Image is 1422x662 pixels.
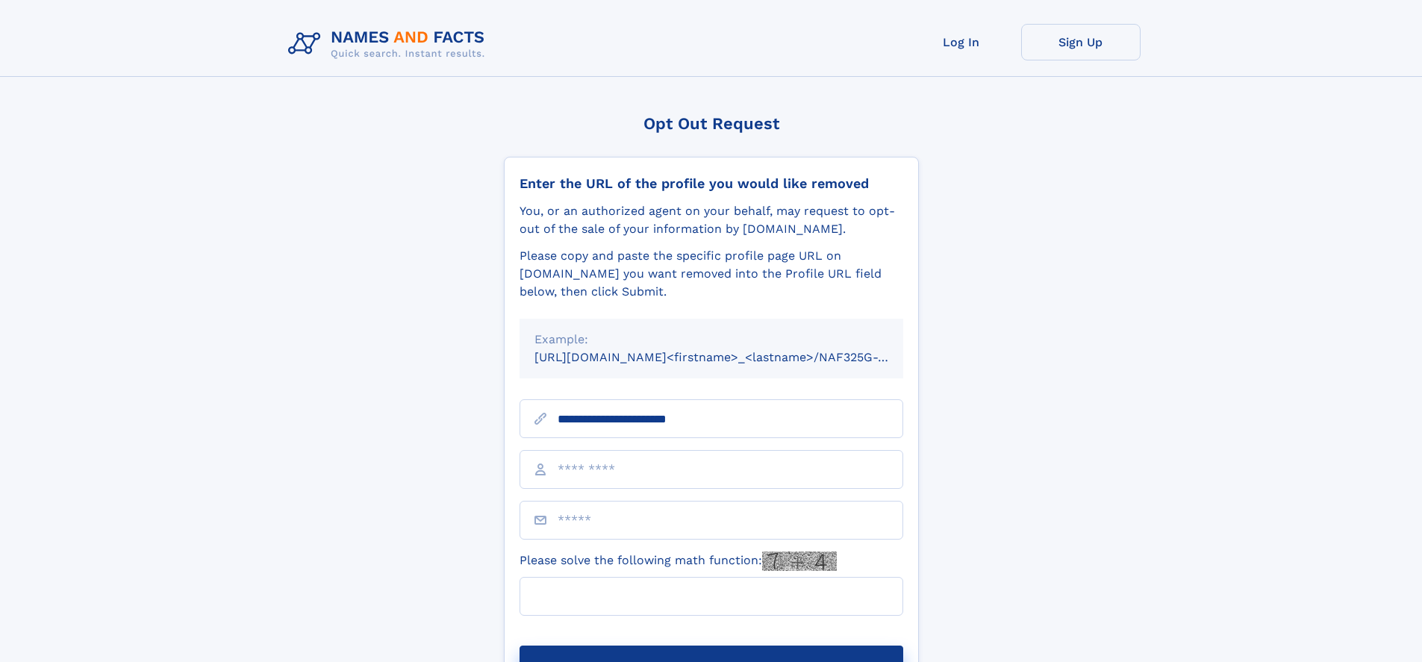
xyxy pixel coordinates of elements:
a: Log In [902,24,1021,60]
div: Opt Out Request [504,114,919,133]
a: Sign Up [1021,24,1141,60]
div: Example: [534,331,888,349]
div: Enter the URL of the profile you would like removed [520,175,903,192]
div: You, or an authorized agent on your behalf, may request to opt-out of the sale of your informatio... [520,202,903,238]
label: Please solve the following math function: [520,552,837,571]
div: Please copy and paste the specific profile page URL on [DOMAIN_NAME] you want removed into the Pr... [520,247,903,301]
small: [URL][DOMAIN_NAME]<firstname>_<lastname>/NAF325G-xxxxxxxx [534,350,932,364]
img: Logo Names and Facts [282,24,497,64]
